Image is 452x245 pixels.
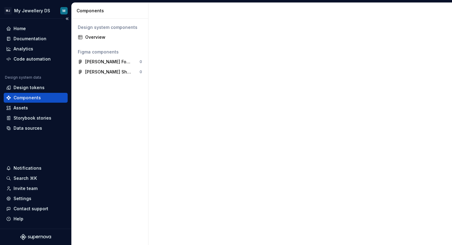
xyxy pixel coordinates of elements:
button: Notifications [4,163,68,173]
div: Analytics [14,46,33,52]
div: [PERSON_NAME] Foundations [85,59,131,65]
a: Analytics [4,44,68,54]
button: Help [4,214,68,224]
a: Assets [4,103,68,113]
div: M [62,8,65,13]
a: Invite team [4,184,68,193]
div: Documentation [14,36,46,42]
button: MJMy Jewellery DSM [1,4,70,17]
div: Invite team [14,185,38,192]
button: Collapse sidebar [63,14,71,23]
div: Help [14,216,23,222]
a: Home [4,24,68,34]
div: Overview [85,34,142,40]
a: Settings [4,194,68,204]
div: My Jewellery DS [14,8,50,14]
svg: Supernova Logo [20,234,51,240]
div: Code automation [14,56,51,62]
div: Settings [14,196,31,202]
div: Design system data [5,75,41,80]
div: Design system components [78,24,142,30]
a: [PERSON_NAME] Shared components0 [75,67,145,77]
div: Figma components [78,49,142,55]
div: Home [14,26,26,32]
a: [PERSON_NAME] Foundations0 [75,57,145,67]
a: Data sources [4,123,68,133]
div: Notifications [14,165,42,171]
div: [PERSON_NAME] Shared components [85,69,131,75]
div: Search ⌘K [14,175,37,181]
div: Storybook stories [14,115,51,121]
div: 0 [140,69,142,74]
div: Assets [14,105,28,111]
div: Components [14,95,41,101]
div: Contact support [14,206,48,212]
div: MJ [4,7,12,14]
a: Documentation [4,34,68,44]
a: Storybook stories [4,113,68,123]
button: Search ⌘K [4,173,68,183]
div: Data sources [14,125,42,131]
div: Design tokens [14,85,45,91]
a: Overview [75,32,145,42]
button: Contact support [4,204,68,214]
a: Code automation [4,54,68,64]
div: 0 [140,59,142,64]
div: Components [77,8,146,14]
a: Design tokens [4,83,68,93]
a: Components [4,93,68,103]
